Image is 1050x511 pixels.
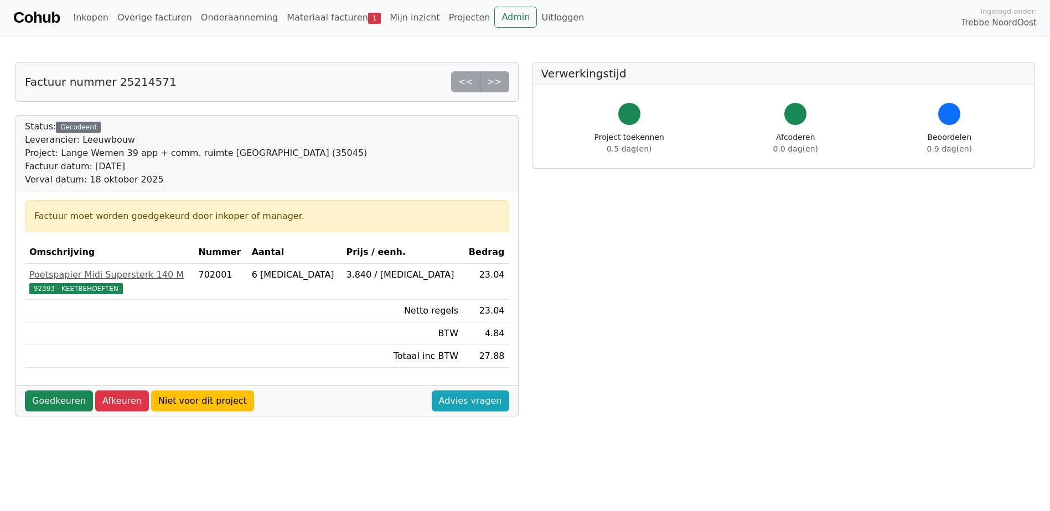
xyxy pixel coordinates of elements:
span: 0.9 dag(en) [927,144,972,153]
div: Project toekennen [594,132,664,155]
a: Afkeuren [95,390,149,411]
span: Ingelogd onder: [980,6,1037,17]
h5: Factuur nummer 25214571 [25,75,177,88]
a: Projecten [444,7,495,29]
td: BTW [342,322,463,345]
th: Bedrag [463,241,509,264]
span: 0.5 dag(en) [607,144,651,153]
div: Factuur moet worden goedgekeurd door inkoper of manager. [34,210,500,223]
div: Project: Lange Wemen 39 app + comm. ruimte [GEOGRAPHIC_DATA] (35045) [25,147,367,160]
a: Cohub [13,4,60,31]
div: Status: [25,120,367,186]
div: 3.840 / [MEDICAL_DATA] [346,268,458,281]
a: Mijn inzicht [385,7,444,29]
td: Netto regels [342,300,463,322]
td: 23.04 [463,300,509,322]
h5: Verwerkingstijd [541,67,1026,80]
div: Leverancier: Leeuwbouw [25,133,367,147]
a: Advies vragen [432,390,509,411]
span: Trebbe NoordOost [961,17,1037,29]
a: Uitloggen [537,7,588,29]
th: Omschrijving [25,241,194,264]
a: Poetspapier Midi Supersterk 140 M92393 - KEETBEHOEFTEN [29,268,189,295]
th: Aantal [247,241,342,264]
th: Prijs / eenh. [342,241,463,264]
a: Goedkeuren [25,390,93,411]
a: Admin [494,7,537,28]
div: Poetspapier Midi Supersterk 140 M [29,268,189,281]
td: Totaal inc BTW [342,345,463,368]
td: 702001 [194,264,247,300]
span: 92393 - KEETBEHOEFTEN [29,283,123,294]
div: Factuur datum: [DATE] [25,160,367,173]
div: Gecodeerd [56,122,101,133]
td: 4.84 [463,322,509,345]
th: Nummer [194,241,247,264]
div: Beoordelen [927,132,972,155]
span: 0.0 dag(en) [773,144,818,153]
td: 27.88 [463,345,509,368]
td: 23.04 [463,264,509,300]
a: Niet voor dit project [151,390,254,411]
a: Inkopen [69,7,112,29]
div: Afcoderen [773,132,818,155]
span: 1 [368,13,381,24]
div: Verval datum: 18 oktober 2025 [25,173,367,186]
a: Overige facturen [113,7,196,29]
a: Materiaal facturen1 [282,7,385,29]
a: Onderaanneming [196,7,282,29]
div: 6 [MEDICAL_DATA] [252,268,338,281]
